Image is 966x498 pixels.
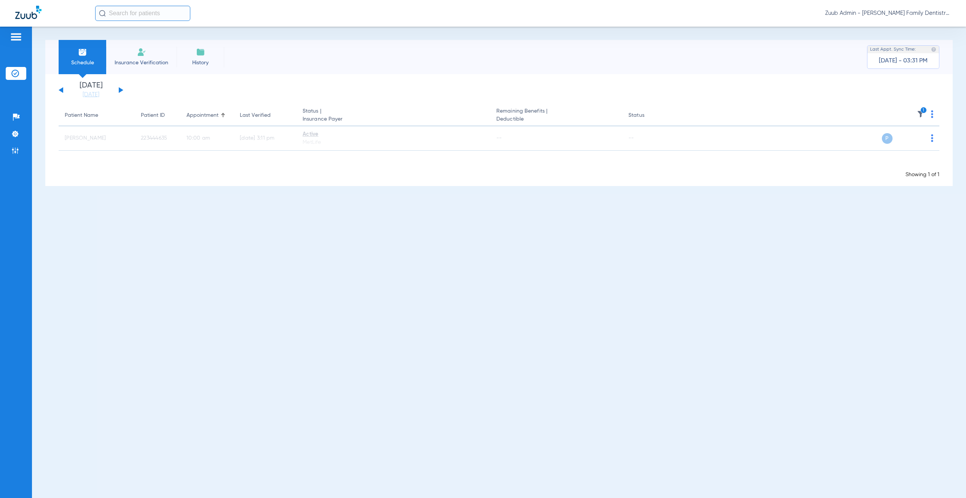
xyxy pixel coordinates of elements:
[870,46,916,53] span: Last Appt. Sync Time:
[303,115,484,123] span: Insurance Payer
[496,135,502,141] span: --
[303,130,484,138] div: Active
[137,48,146,57] img: Manual Insurance Verification
[141,111,165,119] div: Patient ID
[65,111,129,119] div: Patient Name
[68,82,114,99] li: [DATE]
[64,59,100,67] span: Schedule
[141,135,167,141] span: 223444635
[296,105,490,126] th: Status |
[240,111,290,119] div: Last Verified
[905,172,939,177] span: Showing 1 of 1
[931,47,936,52] img: last sync help info
[882,133,893,144] span: P
[10,32,22,41] img: hamburger-icon
[931,134,933,142] img: group-dot-blue.svg
[928,461,966,498] iframe: Chat Widget
[196,48,205,57] img: History
[65,111,98,119] div: Patient Name
[490,105,622,126] th: Remaining Benefits |
[59,126,135,151] td: [PERSON_NAME]
[917,110,925,118] img: filter.svg
[920,107,927,114] i: 1
[496,115,616,123] span: Deductible
[622,105,674,126] th: Status
[99,10,106,17] img: Search Icon
[95,6,190,21] input: Search for patients
[931,110,933,118] img: group-dot-blue.svg
[240,111,271,119] div: Last Verified
[825,10,951,17] span: Zuub Admin - [PERSON_NAME] Family Dentistry
[622,126,674,151] td: --
[180,126,234,151] td: 10:00 AM
[78,48,87,57] img: Schedule
[182,59,218,67] span: History
[187,111,228,119] div: Appointment
[234,126,296,151] td: [DATE] 3:11 PM
[141,111,174,119] div: Patient ID
[187,111,218,119] div: Appointment
[68,91,114,99] a: [DATE]
[112,59,171,67] span: Insurance Verification
[303,138,484,146] div: MetLife
[15,6,41,19] img: Zuub Logo
[879,57,928,65] span: [DATE] - 03:31 PM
